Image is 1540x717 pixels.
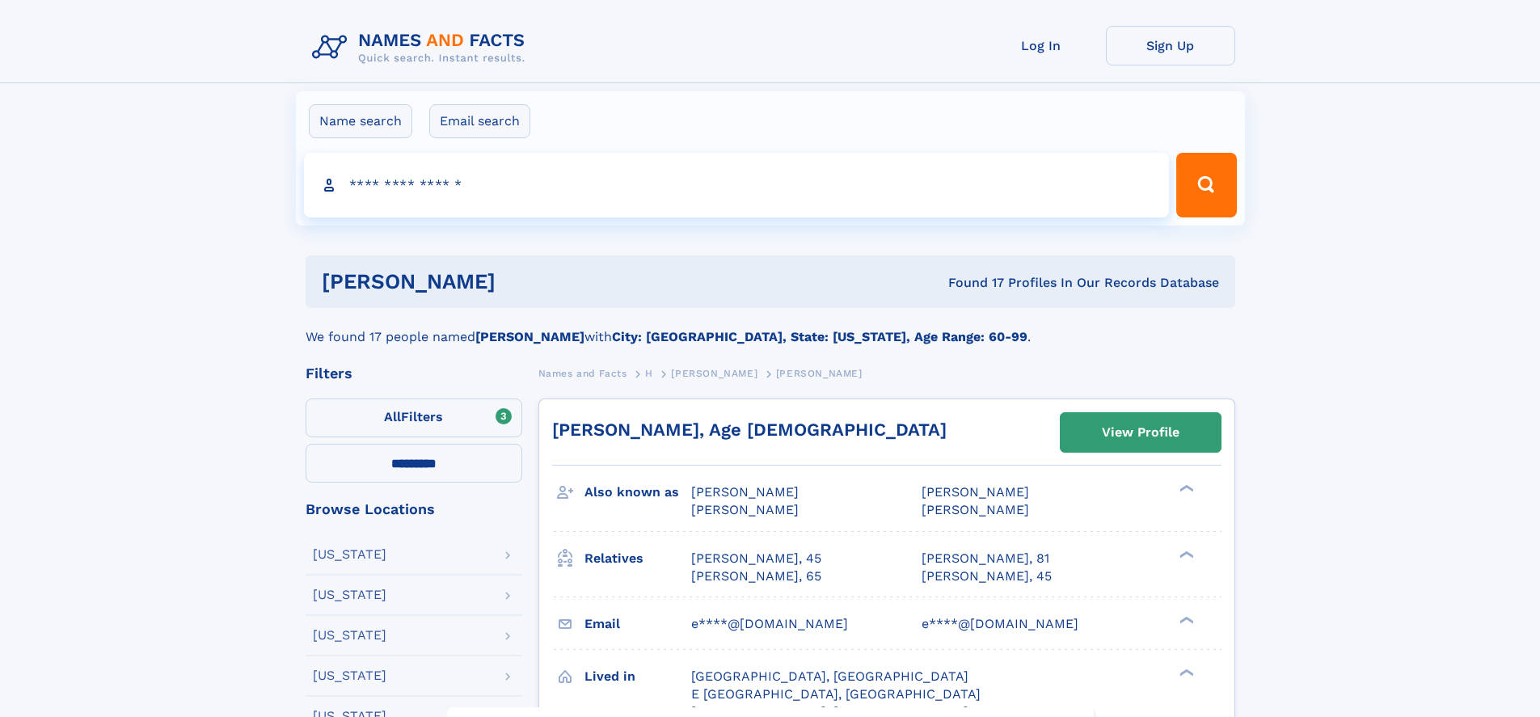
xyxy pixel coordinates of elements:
[306,308,1235,347] div: We found 17 people named with .
[313,548,386,561] div: [US_STATE]
[1175,667,1195,677] div: ❯
[977,26,1106,65] a: Log In
[1102,414,1179,451] div: View Profile
[309,104,412,138] label: Name search
[584,545,691,572] h3: Relatives
[384,409,401,424] span: All
[691,502,799,517] span: [PERSON_NAME]
[322,272,722,292] h1: [PERSON_NAME]
[722,274,1219,292] div: Found 17 Profiles In Our Records Database
[1175,483,1195,494] div: ❯
[1175,549,1195,559] div: ❯
[691,567,821,585] a: [PERSON_NAME], 65
[645,363,653,383] a: H
[313,588,386,601] div: [US_STATE]
[612,329,1027,344] b: City: [GEOGRAPHIC_DATA], State: [US_STATE], Age Range: 60-99
[922,550,1049,567] a: [PERSON_NAME], 81
[584,610,691,638] h3: Email
[584,663,691,690] h3: Lived in
[922,502,1029,517] span: [PERSON_NAME]
[671,363,757,383] a: [PERSON_NAME]
[538,363,627,383] a: Names and Facts
[645,368,653,379] span: H
[691,550,821,567] a: [PERSON_NAME], 45
[306,502,522,517] div: Browse Locations
[306,399,522,437] label: Filters
[691,686,981,702] span: E [GEOGRAPHIC_DATA], [GEOGRAPHIC_DATA]
[313,669,386,682] div: [US_STATE]
[1106,26,1235,65] a: Sign Up
[304,153,1170,217] input: search input
[1175,614,1195,625] div: ❯
[306,366,522,381] div: Filters
[691,484,799,500] span: [PERSON_NAME]
[475,329,584,344] b: [PERSON_NAME]
[429,104,530,138] label: Email search
[306,26,538,70] img: Logo Names and Facts
[313,629,386,642] div: [US_STATE]
[1176,153,1236,217] button: Search Button
[922,484,1029,500] span: [PERSON_NAME]
[691,668,968,684] span: [GEOGRAPHIC_DATA], [GEOGRAPHIC_DATA]
[584,479,691,506] h3: Also known as
[922,567,1052,585] a: [PERSON_NAME], 45
[1061,413,1221,452] a: View Profile
[776,368,863,379] span: [PERSON_NAME]
[671,368,757,379] span: [PERSON_NAME]
[552,420,947,440] a: [PERSON_NAME], Age [DEMOGRAPHIC_DATA]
